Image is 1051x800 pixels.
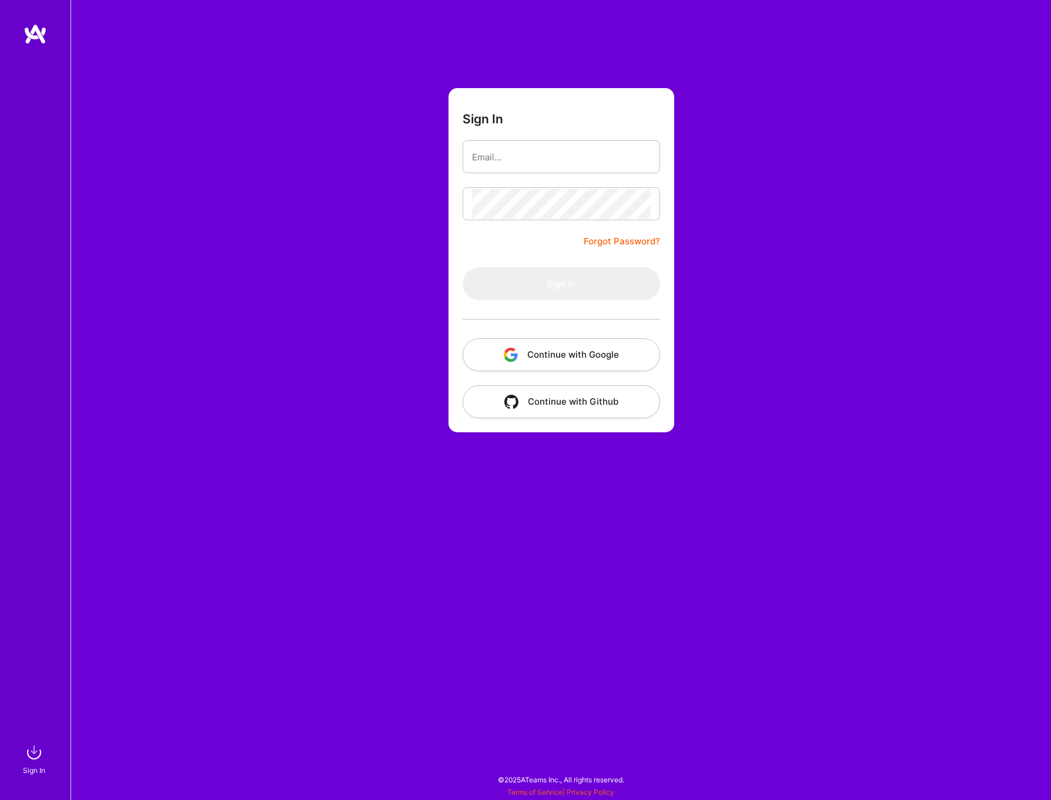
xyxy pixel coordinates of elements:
[472,142,651,172] input: Email...
[463,385,660,418] button: Continue with Github
[463,112,503,126] h3: Sign In
[567,788,614,796] a: Privacy Policy
[507,788,563,796] a: Terms of Service
[22,741,46,764] img: sign in
[24,23,47,45] img: logo
[584,234,660,248] a: Forgot Password?
[507,788,614,796] span: |
[463,267,660,300] button: Sign In
[504,348,518,362] img: icon
[23,764,45,777] div: Sign In
[25,741,46,777] a: sign inSign In
[71,765,1051,794] div: © 2025 ATeams Inc., All rights reserved.
[463,338,660,371] button: Continue with Google
[504,395,518,409] img: icon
